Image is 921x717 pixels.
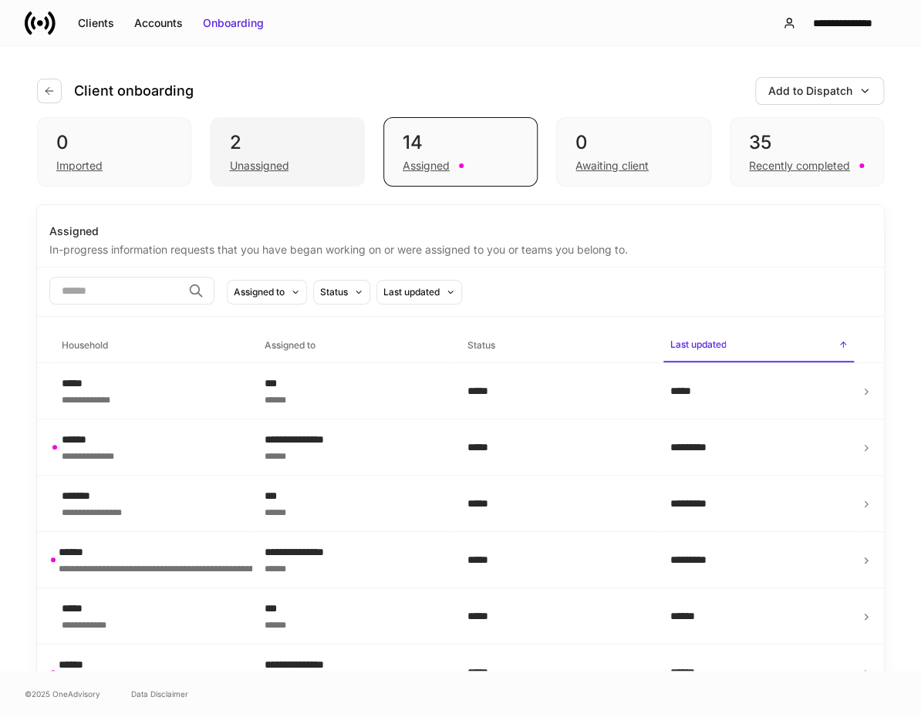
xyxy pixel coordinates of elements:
div: In-progress information requests that you have began working on or were assigned to you or teams ... [49,239,872,258]
div: Imported [56,158,103,173]
span: Status [461,330,652,362]
a: Data Disclaimer [131,688,188,700]
div: Recently completed [749,158,850,173]
div: 14Assigned [383,117,538,187]
div: 2 [229,130,345,155]
div: Assigned [49,224,872,239]
h6: Last updated [670,337,726,352]
button: Accounts [124,11,193,35]
div: Unassigned [229,158,288,173]
div: Accounts [134,15,183,31]
div: Last updated [383,284,440,299]
button: Clients [68,11,124,35]
button: Onboarding [193,11,274,35]
button: Add to Dispatch [755,77,884,105]
div: Assigned to [234,284,285,299]
span: Household [56,330,246,362]
div: Onboarding [203,15,264,31]
span: Last updated [663,329,854,362]
div: 0 [575,130,691,155]
div: 0 [56,130,172,155]
div: Clients [78,15,114,31]
button: Last updated [376,280,462,305]
div: 14 [403,130,518,155]
div: 35Recently completed [730,117,884,187]
div: 2Unassigned [210,117,364,187]
span: © 2025 OneAdvisory [25,688,100,700]
div: 35 [749,130,865,155]
div: Assigned [403,158,450,173]
div: Status [320,284,348,299]
h6: Status [467,338,495,352]
div: 0Awaiting client [556,117,710,187]
div: Add to Dispatch [768,83,852,99]
span: Assigned to [258,330,449,362]
h4: Client onboarding [74,82,194,100]
h6: Assigned to [265,338,315,352]
h6: Household [62,338,108,352]
div: Awaiting client [575,158,649,173]
button: Assigned to [227,280,307,305]
button: Status [313,280,370,305]
div: 0Imported [37,117,191,187]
